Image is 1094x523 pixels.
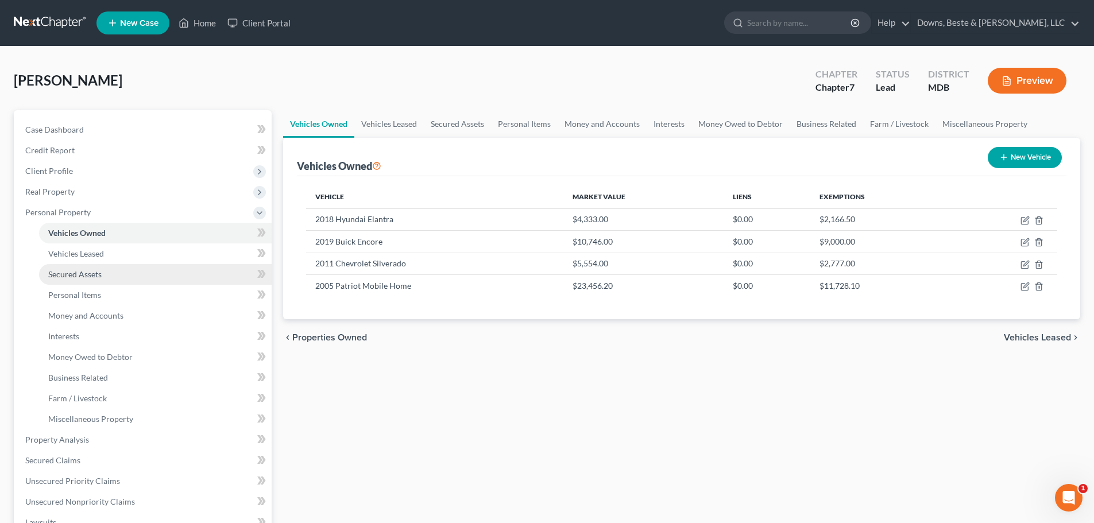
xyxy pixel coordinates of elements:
a: Farm / Livestock [39,388,272,409]
span: Properties Owned [292,333,367,342]
a: Interests [39,326,272,347]
td: $11,728.10 [810,274,954,296]
button: New Vehicle [988,147,1062,168]
span: Property Analysis [25,435,89,444]
a: Secured Assets [424,110,491,138]
a: Property Analysis [16,429,272,450]
a: Farm / Livestock [863,110,935,138]
a: Money Owed to Debtor [39,347,272,367]
span: Farm / Livestock [48,393,107,403]
span: Secured Claims [25,455,80,465]
a: Vehicles Owned [39,223,272,243]
span: Client Profile [25,166,73,176]
td: 2011 Chevrolet Silverado [306,253,563,274]
span: Interests [48,331,79,341]
span: Vehicles Leased [48,249,104,258]
span: 7 [849,82,855,92]
span: Unsecured Priority Claims [25,476,120,486]
a: Client Portal [222,13,296,33]
th: Market Value [563,185,724,208]
a: Secured Assets [39,264,272,285]
td: $2,777.00 [810,253,954,274]
a: Secured Claims [16,450,272,471]
th: Exemptions [810,185,954,208]
span: Real Property [25,187,75,196]
input: Search by name... [747,12,852,33]
a: Miscellaneous Property [935,110,1034,138]
div: Chapter [815,68,857,81]
td: $23,456.20 [563,274,724,296]
span: [PERSON_NAME] [14,72,122,88]
button: Preview [988,68,1066,94]
td: 2019 Buick Encore [306,231,563,253]
a: Vehicles Leased [354,110,424,138]
a: Personal Items [491,110,558,138]
td: $0.00 [724,253,810,274]
div: Vehicles Owned [297,159,381,173]
a: Unsecured Priority Claims [16,471,272,491]
a: Credit Report [16,140,272,161]
td: $4,333.00 [563,208,724,230]
span: Money and Accounts [48,311,123,320]
iframe: Intercom live chat [1055,484,1083,512]
span: Vehicles Leased [1004,333,1071,342]
a: Interests [647,110,691,138]
a: Vehicles Owned [283,110,354,138]
td: $5,554.00 [563,253,724,274]
button: chevron_left Properties Owned [283,333,367,342]
div: Lead [876,81,910,94]
span: Case Dashboard [25,125,84,134]
div: Status [876,68,910,81]
th: Vehicle [306,185,563,208]
span: Business Related [48,373,108,382]
td: $2,166.50 [810,208,954,230]
span: Miscellaneous Property [48,414,133,424]
span: Money Owed to Debtor [48,352,133,362]
div: District [928,68,969,81]
td: 2018 Hyundai Elantra [306,208,563,230]
a: Money and Accounts [39,305,272,326]
a: Business Related [39,367,272,388]
span: Vehicles Owned [48,228,106,238]
span: Secured Assets [48,269,102,279]
a: Case Dashboard [16,119,272,140]
td: 2005 Patriot Mobile Home [306,274,563,296]
a: Downs, Beste & [PERSON_NAME], LLC [911,13,1080,33]
div: MDB [928,81,969,94]
td: $0.00 [724,208,810,230]
a: Miscellaneous Property [39,409,272,429]
span: New Case [120,19,159,28]
td: $0.00 [724,231,810,253]
a: Money and Accounts [558,110,647,138]
td: $9,000.00 [810,231,954,253]
i: chevron_right [1071,333,1080,342]
a: Business Related [790,110,863,138]
a: Unsecured Nonpriority Claims [16,491,272,512]
div: Chapter [815,81,857,94]
td: $0.00 [724,274,810,296]
a: Home [173,13,222,33]
span: Personal Property [25,207,91,217]
span: 1 [1078,484,1088,493]
button: Vehicles Leased chevron_right [1004,333,1080,342]
a: Money Owed to Debtor [691,110,790,138]
span: Credit Report [25,145,75,155]
a: Personal Items [39,285,272,305]
a: Vehicles Leased [39,243,272,264]
a: Help [872,13,910,33]
td: $10,746.00 [563,231,724,253]
span: Personal Items [48,290,101,300]
span: Unsecured Nonpriority Claims [25,497,135,506]
i: chevron_left [283,333,292,342]
th: Liens [724,185,810,208]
